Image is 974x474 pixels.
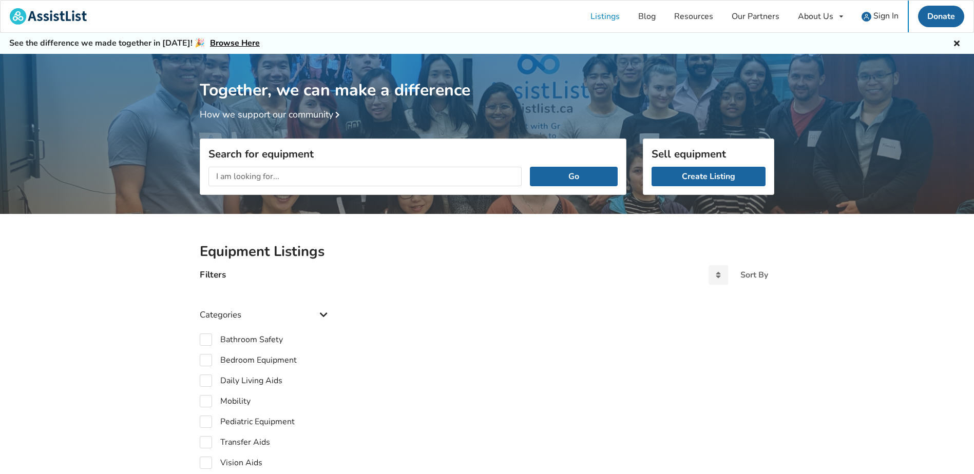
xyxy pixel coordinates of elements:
label: Bedroom Equipment [200,354,297,366]
a: Donate [918,6,964,27]
h4: Filters [200,269,226,281]
button: Go [530,167,618,186]
h2: Equipment Listings [200,243,774,261]
a: Create Listing [652,167,766,186]
a: Browse Here [210,37,260,49]
a: Listings [581,1,629,32]
h3: Search for equipment [208,147,618,161]
label: Transfer Aids [200,436,270,448]
div: Sort By [740,271,768,279]
label: Daily Living Aids [200,374,282,387]
a: Our Partners [722,1,789,32]
div: About Us [798,12,833,21]
label: Vision Aids [200,457,262,469]
label: Mobility [200,395,251,407]
input: I am looking for... [208,167,522,186]
a: Blog [629,1,665,32]
span: Sign In [873,10,899,22]
label: Bathroom Safety [200,333,283,346]
h3: Sell equipment [652,147,766,161]
h5: See the difference we made together in [DATE]! 🎉 [9,38,260,49]
a: How we support our community [200,108,343,121]
img: assistlist-logo [10,8,87,25]
h1: Together, we can make a difference [200,54,774,101]
a: user icon Sign In [852,1,908,32]
a: Resources [665,1,722,32]
label: Pediatric Equipment [200,416,295,428]
div: Categories [200,289,331,325]
img: user icon [862,12,871,22]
